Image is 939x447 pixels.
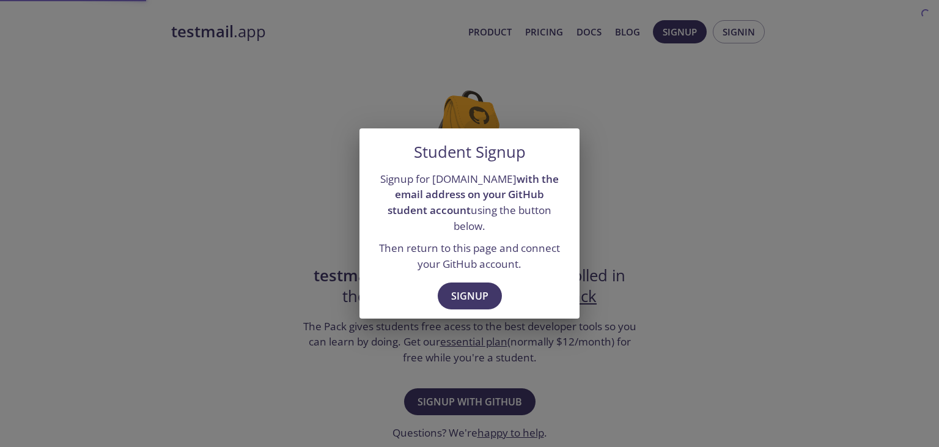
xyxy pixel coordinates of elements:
[374,171,565,234] p: Signup for [DOMAIN_NAME] using the button below.
[438,283,502,309] button: Signup
[414,143,526,161] h5: Student Signup
[388,172,559,217] strong: with the email address on your GitHub student account
[451,287,488,305] span: Signup
[374,240,565,272] p: Then return to this page and connect your GitHub account.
